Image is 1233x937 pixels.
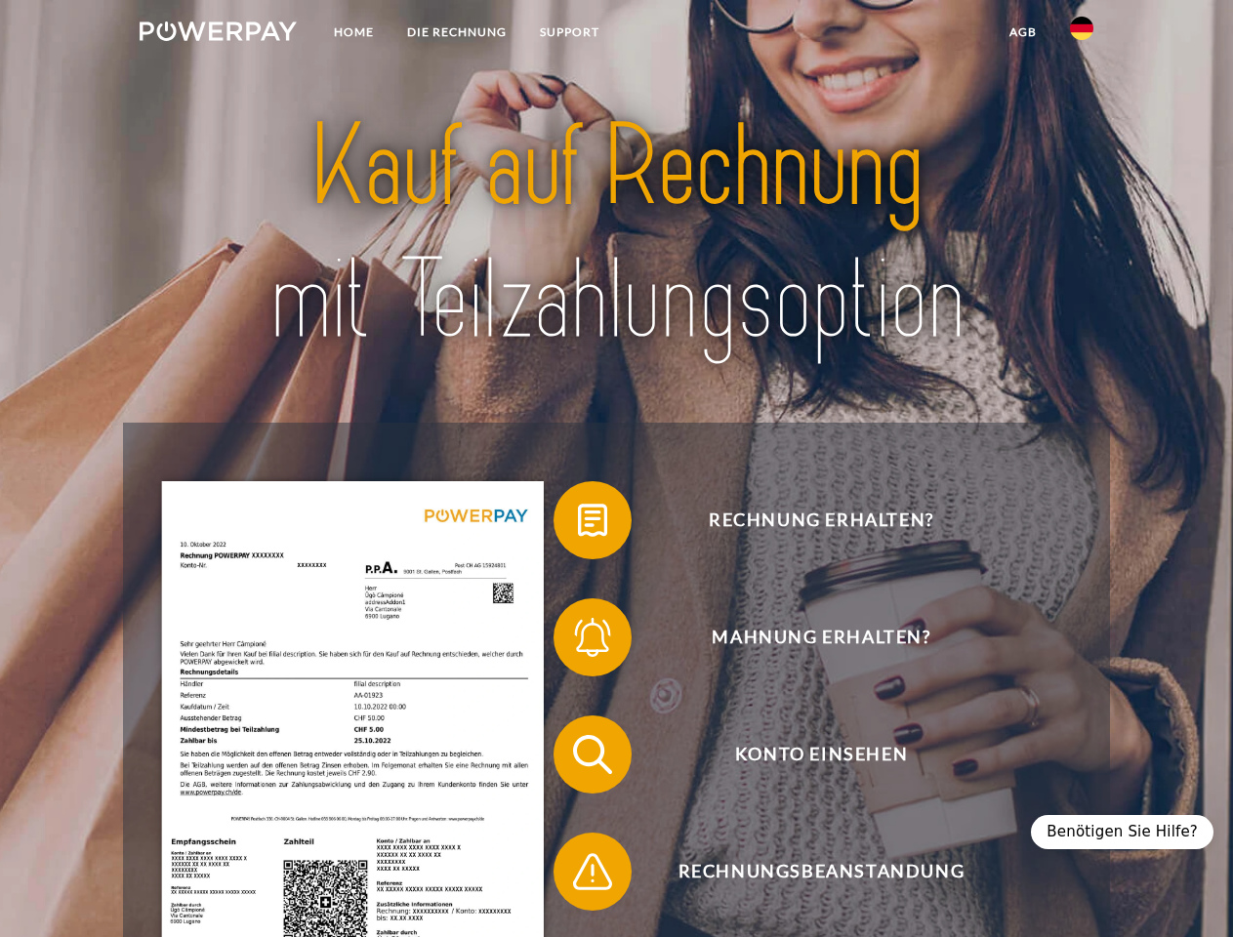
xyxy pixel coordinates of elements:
span: Mahnung erhalten? [582,598,1060,676]
button: Rechnung erhalten? [554,481,1061,559]
img: qb_search.svg [568,730,617,779]
img: qb_warning.svg [568,847,617,896]
button: Mahnung erhalten? [554,598,1061,676]
span: Rechnung erhalten? [582,481,1060,559]
img: de [1070,17,1093,40]
div: Benötigen Sie Hilfe? [1031,815,1213,849]
button: Konto einsehen [554,715,1061,794]
span: Konto einsehen [582,715,1060,794]
a: DIE RECHNUNG [390,15,523,50]
img: qb_bill.svg [568,496,617,545]
img: qb_bell.svg [568,613,617,662]
a: SUPPORT [523,15,616,50]
img: logo-powerpay-white.svg [140,21,297,41]
a: agb [993,15,1053,50]
button: Rechnungsbeanstandung [554,833,1061,911]
span: Rechnungsbeanstandung [582,833,1060,911]
a: Home [317,15,390,50]
img: title-powerpay_de.svg [186,94,1047,374]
